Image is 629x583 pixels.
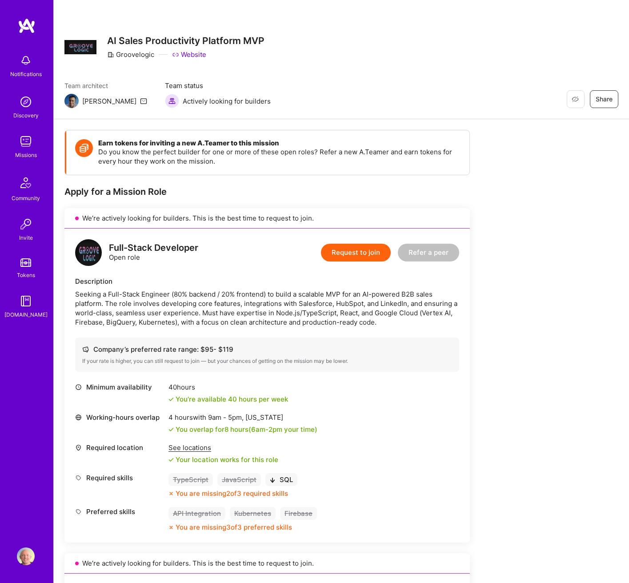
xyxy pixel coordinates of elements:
[176,489,288,498] div: You are missing 2 of 3 required skills
[17,270,35,280] div: Tokens
[17,292,35,310] img: guide book
[270,478,275,483] i: icon BlackArrowDown
[168,443,278,452] div: See locations
[172,50,206,59] a: Website
[321,244,391,261] button: Request to join
[75,508,82,515] i: icon Tag
[82,346,89,353] i: icon Cash
[165,81,271,90] span: Team status
[98,139,461,147] h4: Earn tokens for inviting a new A.Teamer to this mission
[176,425,317,434] div: You overlap for 8 hours ( your time)
[17,547,35,565] img: User Avatar
[75,289,459,327] div: Seeking a Full-Stack Engineer (80% backend / 20% frontend) to build a scalable MVP for an AI-powe...
[251,425,282,434] span: 6am - 2pm
[4,310,48,319] div: [DOMAIN_NAME]
[596,95,613,104] span: Share
[75,382,164,392] div: Minimum availability
[168,507,225,520] div: API Integration
[109,243,198,262] div: Open role
[10,69,42,79] div: Notifications
[265,473,297,486] div: SQL
[183,96,271,106] span: Actively looking for builders
[572,96,579,103] i: icon EyeClosed
[206,413,245,422] span: 9am - 5pm ,
[82,358,452,365] div: If your rate is higher, you can still request to join — but your chances of getting on the missio...
[75,444,82,451] i: icon Location
[230,507,276,520] div: Kubernetes
[590,90,618,108] button: Share
[168,525,174,530] i: icon CloseOrange
[75,384,82,390] i: icon Clock
[17,93,35,111] img: discovery
[20,258,31,267] img: tokens
[15,547,37,565] a: User Avatar
[64,208,470,229] div: We’re actively looking for builders. This is the best time to request to join.
[165,94,179,108] img: Actively looking for builders
[15,150,37,160] div: Missions
[75,474,82,481] i: icon Tag
[17,215,35,233] img: Invite
[75,239,102,266] img: logo
[64,553,470,574] div: We’re actively looking for builders. This is the best time to request to join.
[176,523,292,532] div: You are missing 3 of 3 preferred skills
[75,414,82,421] i: icon World
[280,507,317,520] div: Firebase
[168,394,288,404] div: You're available 40 hours per week
[82,96,136,106] div: [PERSON_NAME]
[168,397,174,402] i: icon Check
[17,52,35,69] img: bell
[140,97,147,105] i: icon Mail
[168,473,213,486] div: TypeScript
[82,345,452,354] div: Company’s preferred rate range: $ 95 - $ 119
[75,473,164,482] div: Required skills
[12,193,40,203] div: Community
[64,186,470,197] div: Apply for a Mission Role
[64,94,79,108] img: Team Architect
[75,413,164,422] div: Working-hours overlap
[19,233,33,242] div: Invite
[398,244,459,261] button: Refer a peer
[64,40,96,54] img: Company Logo
[75,507,164,516] div: Preferred skills
[168,491,174,496] i: icon CloseOrange
[109,243,198,253] div: Full-Stack Developer
[75,139,93,157] img: Token icon
[168,455,278,464] div: Your location works for this role
[168,457,174,462] i: icon Check
[107,51,114,58] i: icon CompanyGray
[168,427,174,432] i: icon Check
[107,35,264,46] h3: AI Sales Productivity Platform MVP
[107,50,154,59] div: Groovelogic
[75,277,459,286] div: Description
[18,18,36,34] img: logo
[64,81,147,90] span: Team architect
[75,443,164,452] div: Required location
[217,473,261,486] div: JavaScript
[98,147,461,166] p: Do you know the perfect builder for one or more of these open roles? Refer a new A.Teamer and ear...
[13,111,39,120] div: Discovery
[168,382,288,392] div: 40 hours
[17,133,35,150] img: teamwork
[168,413,317,422] div: 4 hours with [US_STATE]
[15,172,36,193] img: Community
